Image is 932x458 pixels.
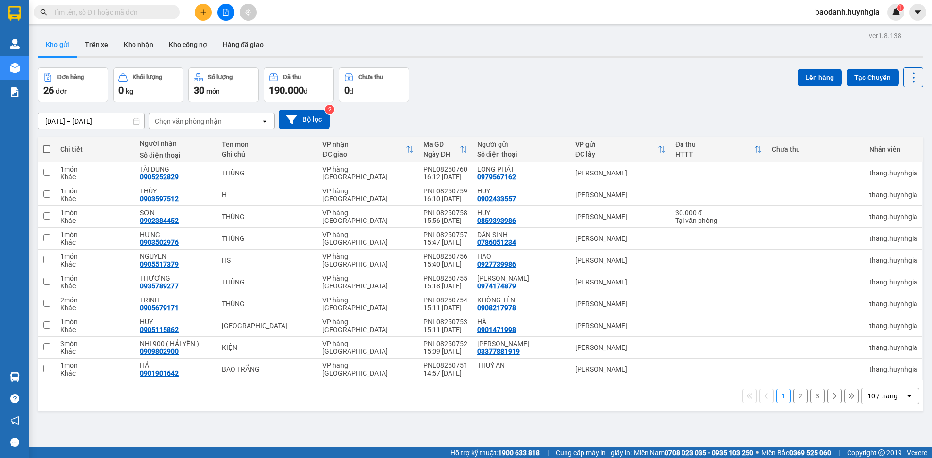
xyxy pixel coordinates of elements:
[140,318,212,326] div: HUY
[140,274,212,282] div: THƯƠNG
[283,74,301,80] div: Đã thu
[60,187,130,195] div: 1 món
[222,213,313,221] div: THÙNG
[423,326,467,333] div: 15:11 [DATE]
[261,117,268,125] svg: open
[140,173,179,181] div: 0905252829
[322,150,405,158] div: ĐC giao
[477,238,516,246] div: 0786051234
[60,362,130,369] div: 1 món
[140,195,179,203] div: 0903597512
[140,217,179,224] div: 0902384452
[575,256,666,264] div: [PERSON_NAME]
[798,69,842,86] button: Lên hàng
[477,141,566,148] div: Người gửi
[322,209,413,224] div: VP hàng [GEOGRAPHIC_DATA]
[222,322,313,330] div: TX
[776,389,791,403] button: 1
[60,209,130,217] div: 1 món
[10,39,20,49] img: warehouse-icon
[575,213,666,221] div: [PERSON_NAME]
[423,340,467,347] div: PNL08250752
[77,33,116,56] button: Trên xe
[575,169,666,177] div: [PERSON_NAME]
[126,87,133,95] span: kg
[761,447,831,458] span: Miền Bắc
[477,282,516,290] div: 0974174879
[322,187,413,203] div: VP hàng [GEOGRAPHIC_DATA]
[339,67,409,102] button: Chưa thu0đ
[60,145,130,153] div: Chi tiết
[869,213,917,221] div: thang.huynhgia
[60,347,130,355] div: Khác
[423,318,467,326] div: PNL08250753
[194,84,204,96] span: 30
[905,392,913,400] svg: open
[118,84,124,96] span: 0
[789,449,831,457] strong: 0369 525 060
[322,296,413,312] div: VP hàng [GEOGRAPHIC_DATA]
[322,274,413,290] div: VP hàng [GEOGRAPHIC_DATA]
[575,191,666,199] div: [PERSON_NAME]
[222,235,313,242] div: THÙNG
[264,67,334,102] button: Đã thu190.000đ
[60,318,130,326] div: 1 món
[60,260,130,268] div: Khác
[838,447,840,458] span: |
[423,296,467,304] div: PNL08250754
[161,33,215,56] button: Kho công nợ
[344,84,349,96] span: 0
[477,340,566,347] div: CARY
[140,296,212,304] div: TRINH
[477,260,516,268] div: 0927739986
[322,253,413,268] div: VP hàng [GEOGRAPHIC_DATA]
[477,231,566,238] div: DÂN SINH
[40,9,47,16] span: search
[116,33,161,56] button: Kho nhận
[60,274,130,282] div: 1 món
[847,69,899,86] button: Tạo Chuyến
[215,33,271,56] button: Hàng đã giao
[140,140,212,147] div: Người nhận
[556,447,632,458] span: Cung cấp máy in - giấy in:
[869,322,917,330] div: thang.huynhgia
[570,137,670,162] th: Toggle SortBy
[477,362,566,369] div: THUÝ AN
[188,67,259,102] button: Số lượng30món
[222,256,313,264] div: HS
[477,274,566,282] div: QUANG HÙNG
[423,173,467,181] div: 16:12 [DATE]
[869,191,917,199] div: thang.huynhgia
[60,217,130,224] div: Khác
[450,447,540,458] span: Hỗ trợ kỹ thuật:
[140,362,212,369] div: HẢI
[423,253,467,260] div: PNL08250756
[477,165,566,173] div: LONG PHÁT
[807,6,887,18] span: baodanh.huynhgia
[892,8,900,16] img: icon-new-feature
[575,365,666,373] div: [PERSON_NAME]
[113,67,183,102] button: Khối lượng0kg
[322,362,413,377] div: VP hàng [GEOGRAPHIC_DATA]
[217,4,234,21] button: file-add
[43,84,54,96] span: 26
[675,150,754,158] div: HTTT
[140,260,179,268] div: 0905517379
[140,187,212,195] div: THÙY
[869,169,917,177] div: thang.huynhgia
[477,209,566,217] div: HUY
[56,87,68,95] span: đơn
[869,365,917,373] div: thang.huynhgia
[423,260,467,268] div: 15:40 [DATE]
[675,209,762,217] div: 30.000 đ
[60,195,130,203] div: Khác
[670,137,767,162] th: Toggle SortBy
[222,150,313,158] div: Ghi chú
[60,326,130,333] div: Khác
[897,4,904,11] sup: 1
[322,340,413,355] div: VP hàng [GEOGRAPHIC_DATA]
[222,365,313,373] div: BAO TRẮNG
[208,74,233,80] div: Số lượng
[140,326,179,333] div: 0905115862
[810,389,825,403] button: 3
